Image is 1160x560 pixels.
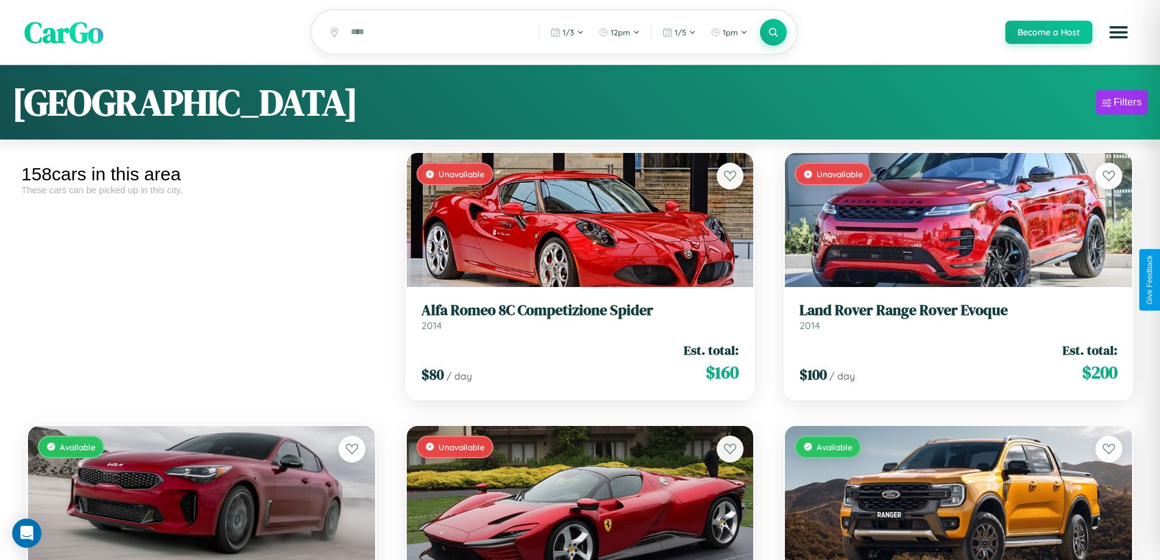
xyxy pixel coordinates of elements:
[723,27,738,37] span: 1pm
[446,370,472,382] span: / day
[544,23,590,42] button: 1/3
[1102,15,1136,49] button: Open menu
[1063,341,1117,359] span: Est. total:
[800,364,827,385] span: $ 100
[12,77,358,127] h1: [GEOGRAPHIC_DATA]
[611,27,630,37] span: 12pm
[817,169,863,179] span: Unavailable
[21,164,382,185] div: 158 cars in this area
[1145,255,1154,305] div: Give Feedback
[421,302,739,331] a: Alfa Romeo 8C Competizione Spider2014
[60,442,96,452] span: Available
[829,370,855,382] span: / day
[705,23,754,42] button: 1pm
[1005,21,1092,44] button: Become a Host
[12,519,41,548] div: Open Intercom Messenger
[800,302,1117,319] h3: Land Rover Range Rover Evoque
[421,364,444,385] span: $ 80
[675,27,686,37] span: 1 / 5
[1114,96,1142,108] div: Filters
[563,27,574,37] span: 1 / 3
[21,185,382,195] div: These cars can be picked up in this city.
[1082,360,1117,385] span: $ 200
[438,169,485,179] span: Unavailable
[684,341,739,359] span: Est. total:
[421,302,739,319] h3: Alfa Romeo 8C Competizione Spider
[656,23,702,42] button: 1/5
[592,23,646,42] button: 12pm
[706,360,739,385] span: $ 160
[421,319,442,331] span: 2014
[438,442,485,452] span: Unavailable
[1096,90,1148,115] button: Filters
[24,12,104,52] span: CarGo
[800,302,1117,331] a: Land Rover Range Rover Evoque2014
[817,442,852,452] span: Available
[800,319,820,331] span: 2014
